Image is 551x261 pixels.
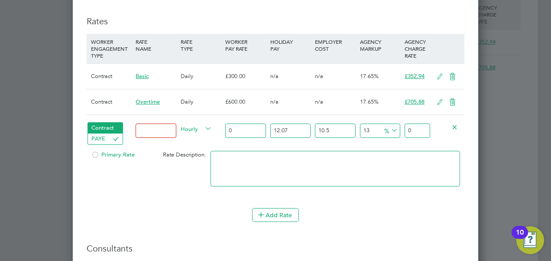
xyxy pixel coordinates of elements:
[178,89,223,114] div: Daily
[358,34,402,56] div: AGENCY MARKUP
[178,64,223,89] div: Daily
[178,34,223,56] div: RATE TYPE
[402,34,432,63] div: AGENCY CHARGE RATE
[516,226,544,254] button: Open Resource Center, 10 new notifications
[315,72,323,80] span: n/a
[405,72,425,80] span: £352.94
[87,243,464,254] h3: Consultants
[136,98,160,105] span: Overtime
[516,232,524,244] div: 10
[89,89,133,114] div: Contract
[223,89,268,114] div: £600.00
[360,72,379,80] span: 17.65%
[313,34,357,56] div: EMPLOYER COST
[136,72,149,80] span: Basic
[270,72,279,80] span: n/a
[133,34,178,56] div: RATE NAME
[181,124,212,133] span: Hourly
[223,64,268,89] div: £300.00
[89,34,133,63] div: WORKER ENGAGEMENT TYPE
[88,134,123,144] li: PAYE
[163,151,206,158] span: Rate Description:
[360,98,379,105] span: 17.65%
[405,98,425,105] span: £705.88
[315,98,323,105] span: n/a
[252,208,299,222] button: Add Rate
[88,123,123,134] li: Contract
[270,98,279,105] span: n/a
[268,34,313,56] div: HOLIDAY PAY
[381,125,399,135] span: %
[89,64,133,89] div: Contract
[87,7,464,27] h3: Rates
[91,151,135,158] span: Primary Rate
[223,34,268,56] div: WORKER PAY RATE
